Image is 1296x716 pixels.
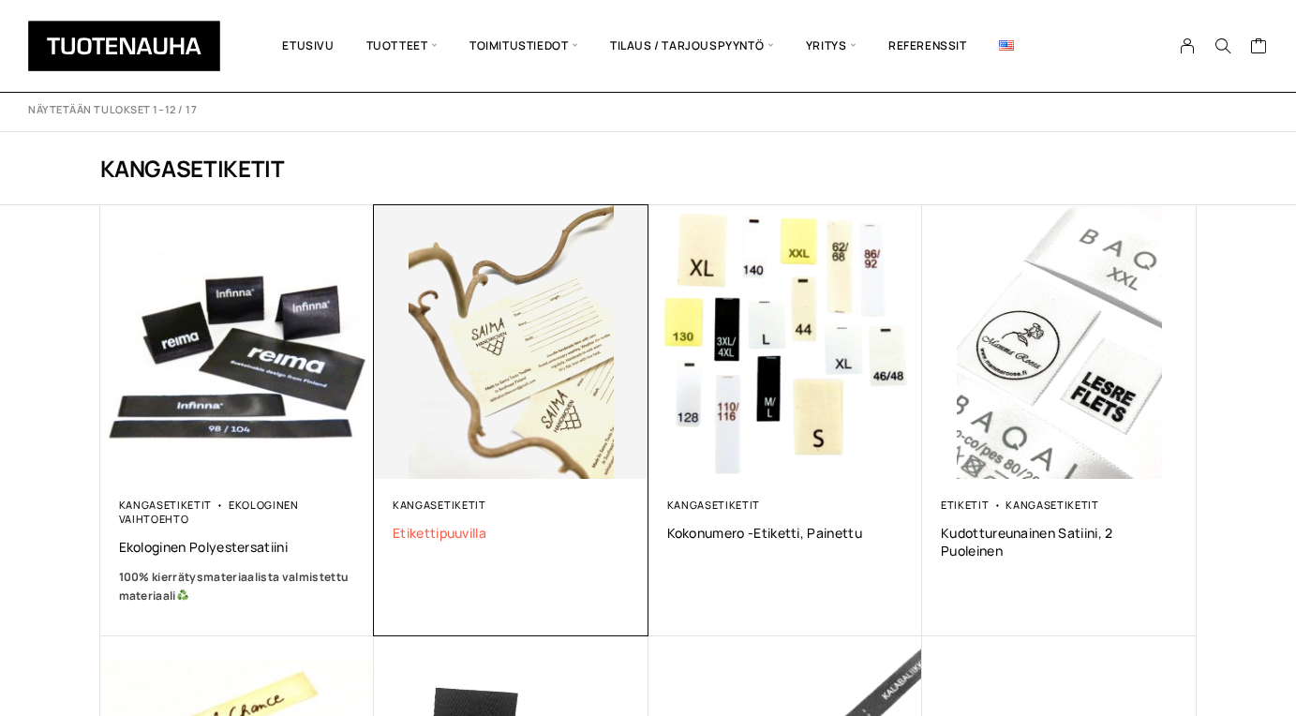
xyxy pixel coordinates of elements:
a: Etiketit [941,498,990,512]
a: Kokonumero -etiketti, Painettu [667,524,904,542]
span: Tuotteet [350,14,454,78]
a: Kangasetiketit [393,498,486,512]
a: Kangasetiketit [667,498,761,512]
span: Toimitustiedot [454,14,594,78]
span: Tilaus / Tarjouspyyntö [594,14,790,78]
p: Näytetään tulokset 1–12 / 17 [28,103,197,117]
img: English [999,40,1014,51]
a: Ekologinen vaihtoehto [119,498,299,526]
h1: Kangasetiketit [100,153,1197,184]
a: 100% kierrätysmateriaalista valmistettu materiaali♻️ [119,568,356,605]
b: 100% kierrätysmateriaalista valmistettu materiaali [119,569,350,604]
img: ♻️ [177,589,188,601]
a: Etusivu [266,14,350,78]
a: Kudottureunainen satiini, 2 puoleinen [941,524,1178,559]
a: Kangasetiketit [1006,498,1099,512]
img: Tuotenauha Oy [28,21,220,71]
button: Search [1205,37,1241,54]
a: Ekologinen polyestersatiini [119,538,356,556]
a: Etikettipuuvilla [393,524,630,542]
a: Referenssit [872,14,983,78]
a: My Account [1169,37,1206,54]
span: Yritys [790,14,872,78]
a: Cart [1250,37,1268,59]
a: Kangasetiketit [119,498,213,512]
